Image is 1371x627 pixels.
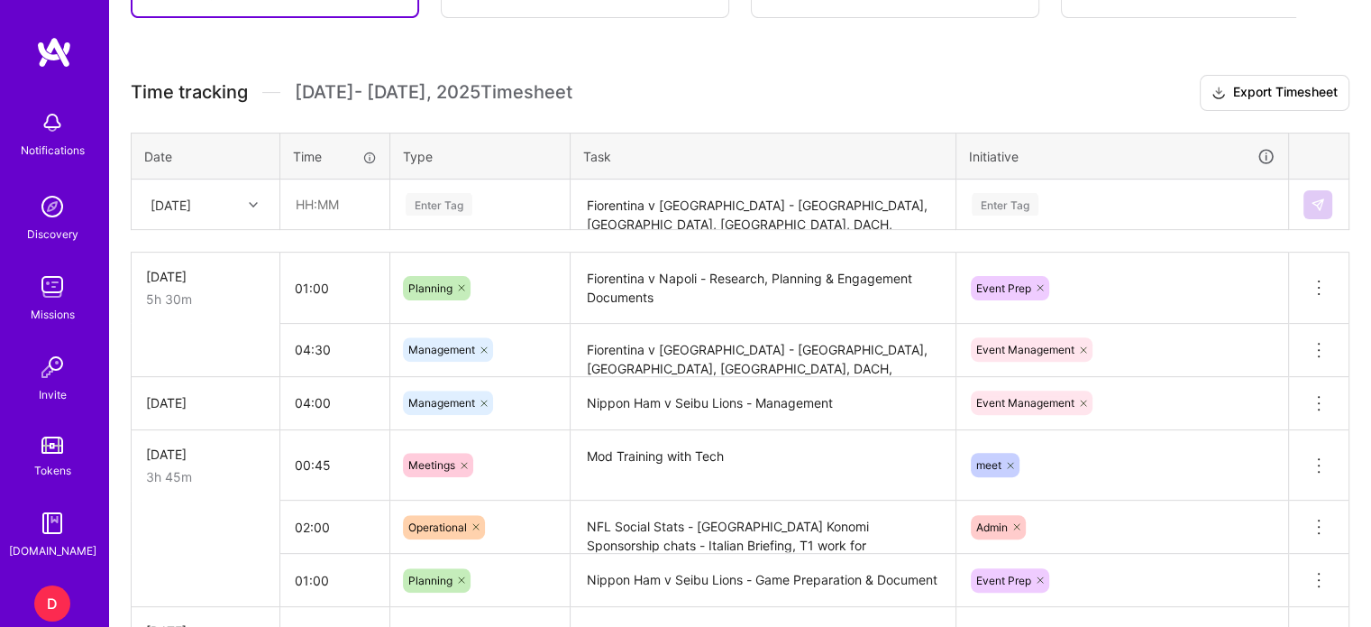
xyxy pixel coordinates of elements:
[572,432,954,500] textarea: Mod Training with Tech
[280,441,389,489] input: HH:MM
[9,541,96,560] div: [DOMAIN_NAME]
[572,379,954,429] textarea: Nippon Ham v Seibu Lions - Management
[572,254,954,322] textarea: Fiorentina v Napoli - Research, Planning & Engagement Documents
[34,105,70,141] img: bell
[295,81,572,104] span: [DATE] - [DATE] , 2025 Timesheet
[408,281,452,295] span: Planning
[976,396,1074,410] span: Event Management
[34,269,70,305] img: teamwork
[31,305,75,324] div: Missions
[280,379,389,427] input: HH:MM
[281,180,388,228] input: HH:MM
[280,264,389,312] input: HH:MM
[976,521,1008,534] span: Admin
[146,290,265,309] div: 5h 30m
[249,200,258,209] i: icon Chevron
[408,343,475,356] span: Management
[34,586,70,622] div: D
[408,458,455,472] span: Meetings
[293,147,377,166] div: Time
[30,586,75,622] a: D
[572,503,954,552] textarea: NFL Social Stats - [GEOGRAPHIC_DATA] Konomi Sponsorship chats - Italian Briefing, T1 work for [PE...
[146,267,265,286] div: [DATE]
[146,445,265,464] div: [DATE]
[390,133,571,180] th: Type
[1200,75,1349,111] button: Export Timesheet
[1311,198,1325,212] img: Submit
[34,461,71,480] div: Tokens
[976,343,1074,356] span: Event Management
[21,141,85,160] div: Notifications
[571,133,956,180] th: Task
[151,195,191,214] div: [DATE]
[34,349,70,385] img: Invite
[34,505,70,541] img: guide book
[146,393,265,412] div: [DATE]
[280,326,389,373] input: HH:MM
[969,146,1275,167] div: Initiative
[408,521,467,534] span: Operational
[1211,84,1226,103] i: icon Download
[27,225,78,244] div: Discovery
[406,190,472,218] div: Enter Tag
[976,574,1031,587] span: Event Prep
[34,189,70,225] img: discovery
[976,458,1001,472] span: meet
[39,385,67,404] div: Invite
[146,467,265,486] div: 3h 45m
[131,81,248,104] span: Time tracking
[41,437,63,454] img: tokens
[280,503,389,551] input: HH:MM
[36,36,72,69] img: logo
[408,574,452,587] span: Planning
[408,396,475,410] span: Management
[572,326,954,375] textarea: Fiorentina v [GEOGRAPHIC_DATA] - [GEOGRAPHIC_DATA], [GEOGRAPHIC_DATA], [GEOGRAPHIC_DATA], DACH, [...
[976,281,1031,295] span: Event Prep
[280,557,389,604] input: HH:MM
[972,190,1038,218] div: Enter Tag
[132,133,280,180] th: Date
[572,556,954,605] textarea: Nippon Ham v Seibu Lions - Game Preparation & Document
